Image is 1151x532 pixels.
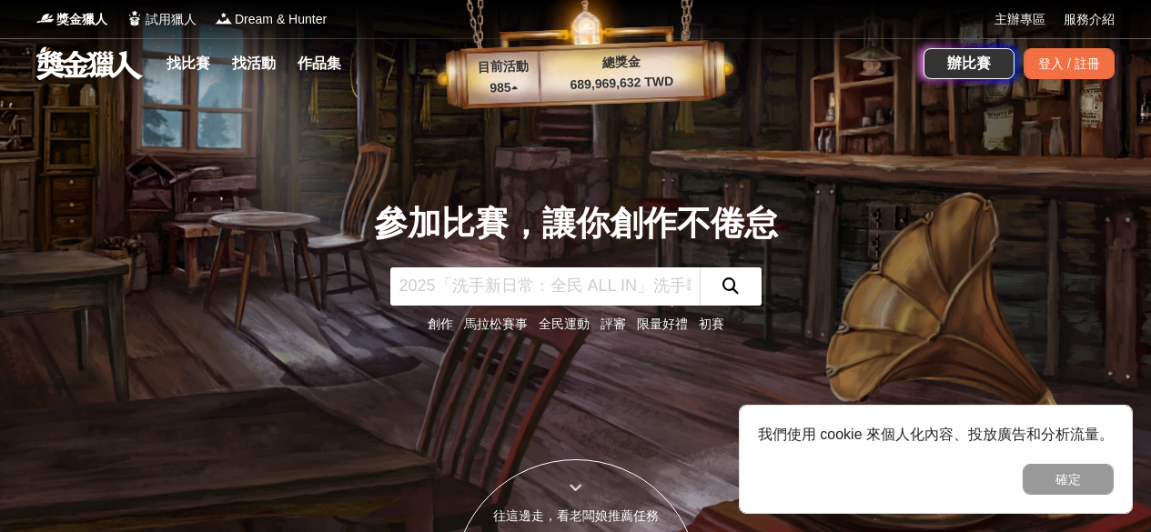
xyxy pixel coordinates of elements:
[215,10,327,29] a: LogoDream & Hunter
[454,507,698,526] div: 往這邊走，看老闆娘推薦任務
[467,77,540,99] p: 985 ▴
[995,10,1045,29] a: 主辦專區
[290,51,348,76] a: 作品集
[540,71,704,95] p: 689,969,632 TWD
[1064,10,1115,29] a: 服務介紹
[390,267,700,306] input: 2025「洗手新日常：全民 ALL IN」洗手歌全台徵選
[539,50,703,75] p: 總獎金
[36,10,107,29] a: Logo獎金獵人
[374,198,778,249] div: 參加比賽，讓你創作不倦怠
[699,316,724,331] a: 初賽
[36,9,55,27] img: Logo
[464,316,528,331] a: 馬拉松賽事
[758,427,1114,442] span: 我們使用 cookie 來個人化內容、投放廣告和分析流量。
[924,48,1015,79] a: 辦比賽
[159,51,217,76] a: 找比賽
[637,316,688,331] a: 限量好禮
[601,316,626,331] a: 評審
[146,10,197,29] span: 試用獵人
[1024,48,1115,79] div: 登入 / 註冊
[428,316,453,331] a: 創作
[215,9,233,27] img: Logo
[126,10,197,29] a: Logo試用獵人
[1023,464,1114,495] button: 確定
[126,9,144,27] img: Logo
[225,51,283,76] a: 找活動
[539,316,590,331] a: 全民運動
[56,10,107,29] span: 獎金獵人
[235,10,327,29] span: Dream & Hunter
[466,56,540,78] p: 目前活動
